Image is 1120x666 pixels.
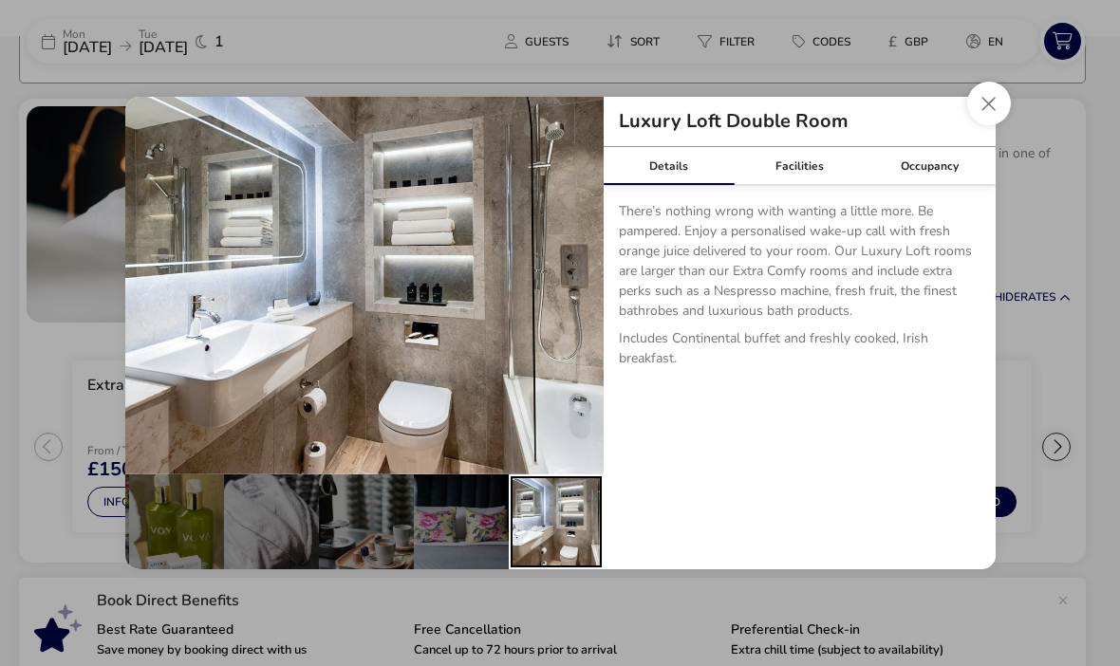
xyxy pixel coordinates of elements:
[619,328,980,376] p: Includes Continental buffet and freshly cooked, Irish breakfast.
[604,147,735,185] div: Details
[125,97,604,474] img: 3107a309fde28e38a096e00a79867ad1163f26d8ab4956a835e1361067bbd323
[619,201,980,328] p: There’s nothing wrong with wanting a little more. Be pampered. Enjoy a personalised wake-up call ...
[967,82,1011,125] button: Close dialog
[865,147,996,185] div: Occupancy
[604,112,864,131] h2: Luxury Loft Double Room
[125,97,996,569] div: details
[734,147,865,185] div: Facilities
